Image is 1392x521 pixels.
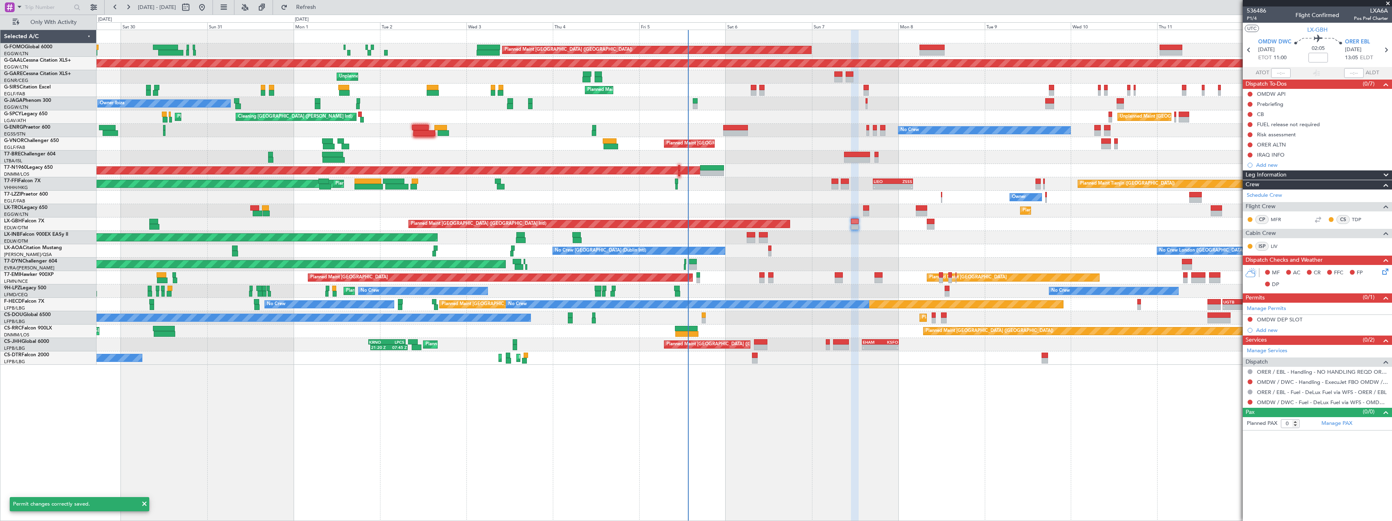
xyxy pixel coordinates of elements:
[369,340,387,344] div: KRNO
[1223,305,1239,310] div: -
[4,272,20,277] span: T7-EMI
[4,359,25,365] a: LFPB/LBG
[1223,299,1239,304] div: UGTB
[1345,54,1358,62] span: 13:05
[1258,54,1272,62] span: ETOT
[4,339,21,344] span: CS-JHH
[4,265,54,271] a: EVRA/[PERSON_NAME]
[277,1,326,14] button: Refresh
[4,51,28,57] a: EGGW/LTN
[4,152,21,157] span: T7-BRE
[1271,216,1289,223] a: MFR
[4,219,44,224] a: LX-GBHFalcon 7X
[1071,22,1157,30] div: Wed 10
[922,312,1050,324] div: Planned Maint [GEOGRAPHIC_DATA] ([GEOGRAPHIC_DATA])
[1257,368,1388,375] a: ORER / EBL - Handling - NO HANDLING REQD ORER/EBL
[1157,22,1244,30] div: Thu 11
[361,285,379,297] div: No Crew
[4,353,49,357] a: CS-DTRFalcon 2000
[4,165,53,170] a: T7-N1960Legacy 650
[1352,216,1370,223] a: TDP
[863,345,880,350] div: -
[4,205,47,210] a: LX-TROLegacy 650
[1257,316,1302,323] div: OMDW DEP SLOT
[1246,229,1276,238] span: Cabin Crew
[666,138,794,150] div: Planned Maint [GEOGRAPHIC_DATA] ([GEOGRAPHIC_DATA])
[1247,6,1266,15] span: 536486
[294,22,380,30] div: Mon 1
[346,285,436,297] div: Planned Maint Nice ([GEOGRAPHIC_DATA])
[4,125,23,130] span: G-ENRG
[4,332,29,338] a: DNMM/LOS
[442,298,569,310] div: Planned Maint [GEOGRAPHIC_DATA] ([GEOGRAPHIC_DATA])
[1271,243,1289,250] a: LIV
[1257,131,1296,138] div: Risk assessment
[4,158,22,164] a: LTBA/ISL
[4,245,23,250] span: LX-AOA
[13,500,137,508] div: Permit changes correctly saved.
[21,19,86,25] span: Only With Activity
[1307,26,1328,34] span: LX-GBH
[1159,245,1245,257] div: No Crew London ([GEOGRAPHIC_DATA])
[466,22,553,30] div: Wed 3
[1247,15,1266,22] span: P1/4
[4,91,25,97] a: EGLF/FAB
[1312,45,1325,53] span: 02:05
[1257,151,1285,158] div: IRAQ INFO
[4,131,26,137] a: EGSS/STN
[4,353,21,357] span: CS-DTR
[893,179,912,184] div: ZSSS
[389,345,407,350] div: 07:45 Z
[310,271,388,284] div: Planned Maint [GEOGRAPHIC_DATA]
[4,278,28,284] a: LFMN/NCE
[1354,6,1388,15] span: LXA6A
[1246,202,1276,211] span: Flight Crew
[1257,141,1286,148] div: ORER ALTN
[371,345,389,350] div: 21:20 Z
[1247,420,1277,428] label: Planned PAX
[4,112,47,116] a: G-SPCYLegacy 650
[177,111,271,123] div: Planned Maint Athens ([PERSON_NAME] Intl)
[4,286,20,291] span: 9H-LPZ
[238,111,352,123] div: Cleaning [GEOGRAPHIC_DATA] ([PERSON_NAME] Intl)
[4,225,28,231] a: EDLW/DTM
[1272,269,1280,277] span: MF
[1363,407,1375,416] span: (0/0)
[295,16,309,23] div: [DATE]
[1345,38,1370,46] span: ORER EBL
[4,312,23,317] span: CS-DOU
[1246,357,1268,367] span: Dispatch
[1257,389,1387,396] a: ORER / EBL - Fuel - DeLux Fuel via WFS - ORER / EBL
[4,299,22,304] span: F-HECD
[874,184,893,189] div: -
[1257,121,1320,128] div: FUEL release not required
[4,192,48,197] a: T7-LZZIPraetor 600
[1120,111,1251,123] div: Unplanned Maint [GEOGRAPHIC_DATA] ([PERSON_NAME] Intl)
[1246,80,1287,89] span: Dispatch To-Dos
[4,138,24,143] span: G-VNOR
[4,138,59,143] a: G-VNORChallenger 650
[508,298,527,310] div: No Crew
[4,85,51,90] a: G-SIRSCitation Excel
[4,64,28,70] a: EGGW/LTN
[985,22,1071,30] div: Tue 9
[1293,269,1300,277] span: AC
[289,4,323,10] span: Refresh
[1246,293,1265,303] span: Permits
[1257,379,1388,385] a: OMDW / DWC - Handling - ExecuJet FBO OMDW / DWC
[4,58,23,63] span: G-GAAL
[4,211,28,217] a: EGGW/LTN
[1080,178,1175,190] div: Planned Maint Tianjin ([GEOGRAPHIC_DATA])
[4,319,25,325] a: LFPB/LBG
[4,112,21,116] span: G-SPCY
[4,345,25,351] a: LFPB/LBG
[1366,69,1379,77] span: ALDT
[1246,336,1267,345] span: Services
[1334,269,1343,277] span: FFC
[1363,293,1375,301] span: (0/1)
[4,238,28,244] a: EDLW/DTM
[501,352,542,364] div: Planned Maint Sofia
[4,259,57,264] a: T7-DYNChallenger 604
[587,84,715,96] div: Planned Maint [GEOGRAPHIC_DATA] ([GEOGRAPHIC_DATA])
[1272,281,1279,289] span: DP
